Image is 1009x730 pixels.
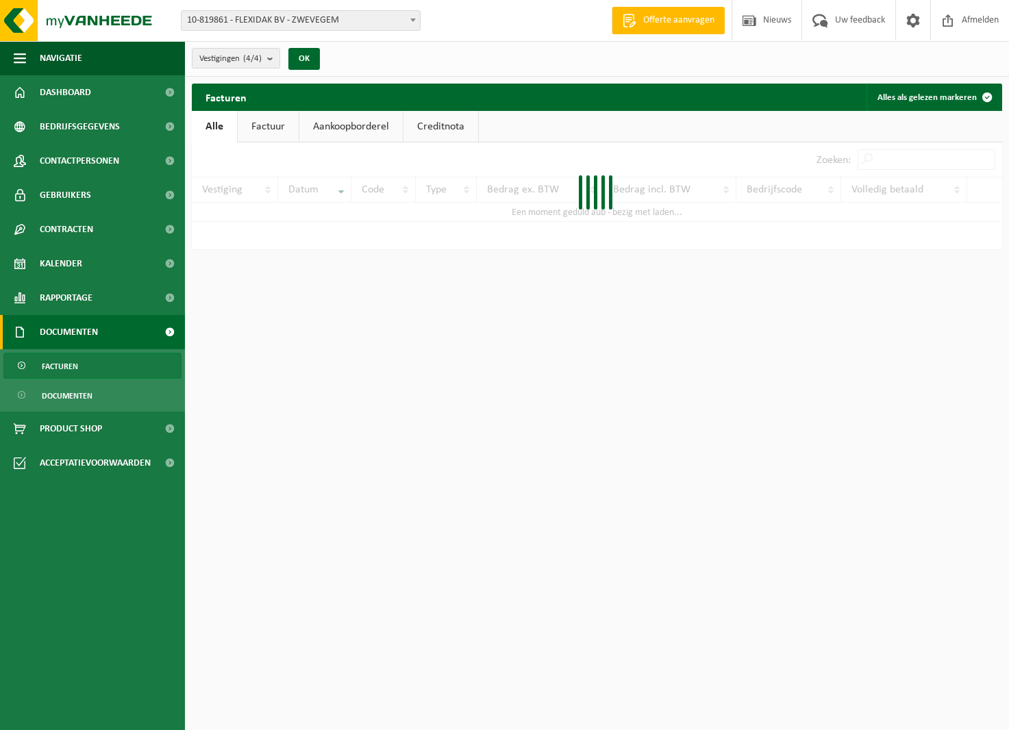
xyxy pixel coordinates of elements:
button: Vestigingen(4/4) [192,48,280,68]
button: OK [288,48,320,70]
span: 10-819861 - FLEXIDAK BV - ZWEVEGEM [182,11,420,30]
h2: Facturen [192,84,260,110]
span: 10-819861 - FLEXIDAK BV - ZWEVEGEM [181,10,421,31]
span: Vestigingen [199,49,262,69]
span: Acceptatievoorwaarden [40,446,151,480]
a: Creditnota [403,111,478,142]
span: Product Shop [40,412,102,446]
span: Rapportage [40,281,92,315]
span: Bedrijfsgegevens [40,110,120,144]
button: Alles als gelezen markeren [867,84,1001,111]
a: Factuur [238,111,299,142]
span: Contracten [40,212,93,247]
span: Kalender [40,247,82,281]
span: Navigatie [40,41,82,75]
span: Contactpersonen [40,144,119,178]
span: Dashboard [40,75,91,110]
span: Offerte aanvragen [640,14,718,27]
span: Documenten [40,315,98,349]
a: Aankoopborderel [299,111,403,142]
a: Alle [192,111,237,142]
span: Documenten [42,383,92,409]
a: Documenten [3,382,182,408]
span: Facturen [42,353,78,379]
a: Facturen [3,353,182,379]
span: Gebruikers [40,178,91,212]
count: (4/4) [243,54,262,63]
a: Offerte aanvragen [612,7,725,34]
